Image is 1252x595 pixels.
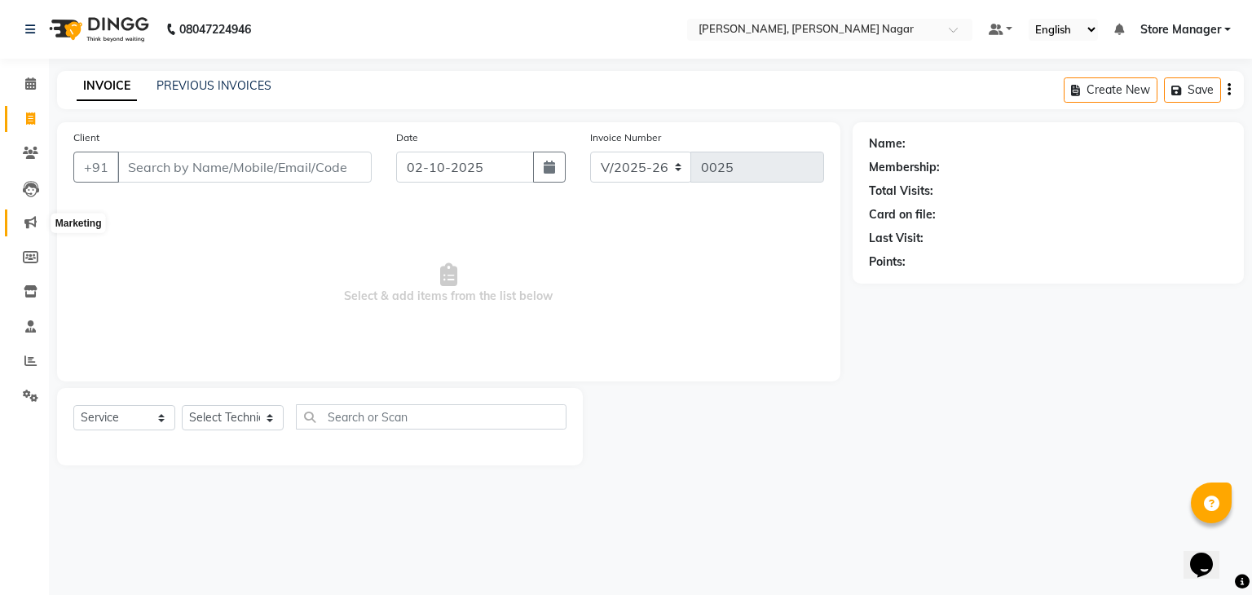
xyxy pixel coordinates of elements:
[77,72,137,101] a: INVOICE
[869,159,940,176] div: Membership:
[869,253,906,271] div: Points:
[179,7,251,52] b: 08047224946
[590,130,661,145] label: Invoice Number
[1184,530,1236,579] iframe: chat widget
[396,130,418,145] label: Date
[42,7,153,52] img: logo
[869,206,936,223] div: Card on file:
[73,152,119,183] button: +91
[869,135,906,152] div: Name:
[1140,21,1221,38] span: Store Manager
[869,230,924,247] div: Last Visit:
[1164,77,1221,103] button: Save
[73,130,99,145] label: Client
[51,214,106,233] div: Marketing
[1064,77,1157,103] button: Create New
[156,78,271,93] a: PREVIOUS INVOICES
[869,183,933,200] div: Total Visits:
[117,152,372,183] input: Search by Name/Mobile/Email/Code
[73,202,824,365] span: Select & add items from the list below
[296,404,566,430] input: Search or Scan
